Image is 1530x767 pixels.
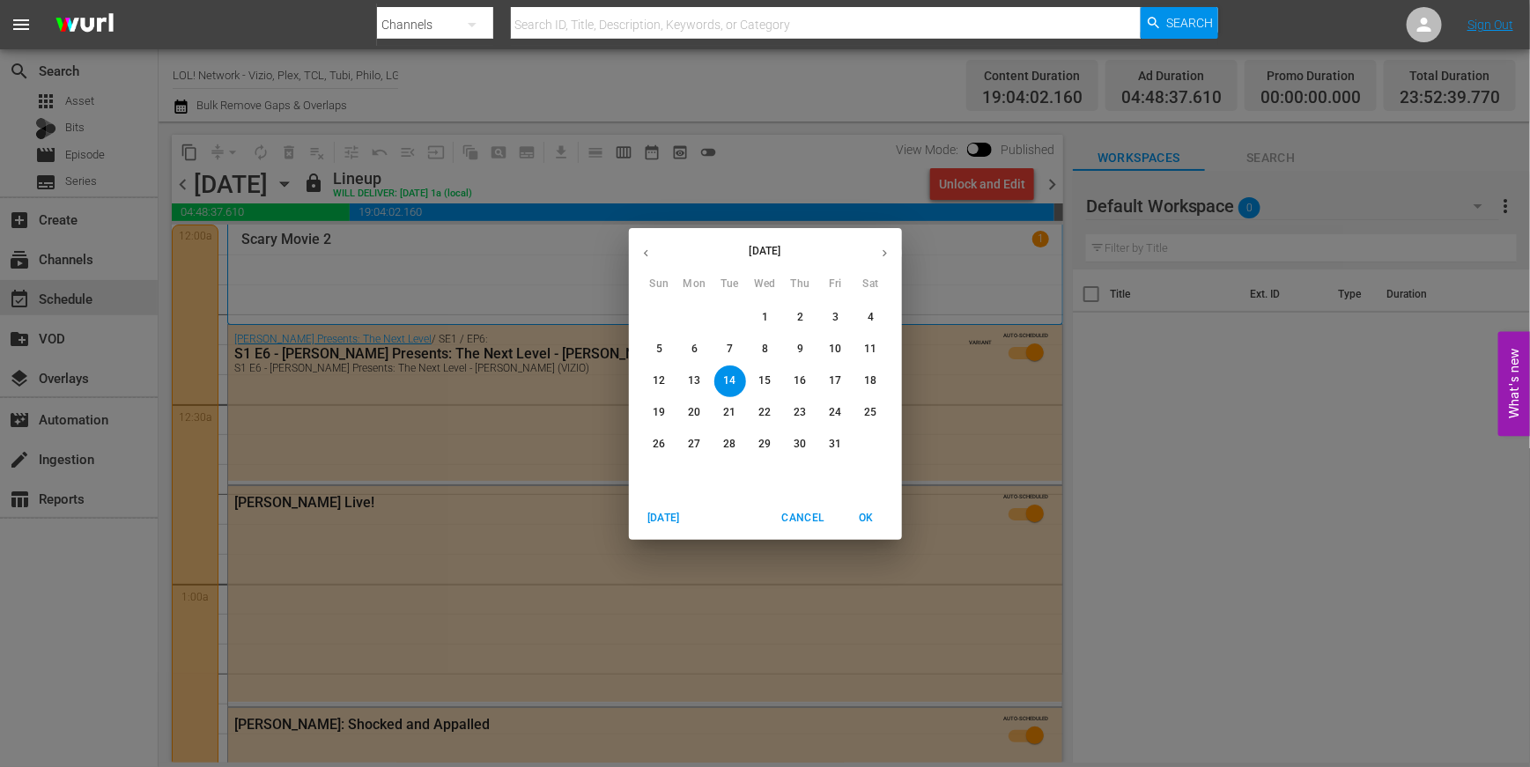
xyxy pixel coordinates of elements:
[839,504,895,533] button: OK
[644,365,676,397] button: 12
[829,373,841,388] p: 17
[794,437,806,452] p: 30
[653,373,665,388] p: 12
[855,276,887,293] span: Sat
[679,334,711,365] button: 6
[855,302,887,334] button: 4
[643,509,685,527] span: [DATE]
[723,405,735,420] p: 21
[636,504,692,533] button: [DATE]
[868,310,874,325] p: 4
[688,405,700,420] p: 20
[797,342,803,357] p: 9
[727,342,733,357] p: 7
[829,342,841,357] p: 10
[679,365,711,397] button: 13
[644,429,676,461] button: 26
[691,342,698,357] p: 6
[864,405,876,420] p: 25
[820,397,852,429] button: 24
[785,334,817,365] button: 9
[42,4,127,46] img: ans4CAIJ8jUAAAAAAAAAAAAAAAAAAAAAAAAgQb4GAAAAAAAAAAAAAAAAAAAAAAAAJMjXAAAAAAAAAAAAAAAAAAAAAAAAgAT5G...
[644,397,676,429] button: 19
[846,509,888,527] span: OK
[750,334,781,365] button: 8
[653,405,665,420] p: 19
[656,342,662,357] p: 5
[653,437,665,452] p: 26
[714,365,746,397] button: 14
[785,365,817,397] button: 16
[829,437,841,452] p: 31
[679,397,711,429] button: 20
[774,504,831,533] button: Cancel
[762,310,768,325] p: 1
[750,276,781,293] span: Wed
[785,429,817,461] button: 30
[714,334,746,365] button: 7
[758,405,771,420] p: 22
[1467,18,1513,32] a: Sign Out
[762,342,768,357] p: 8
[864,373,876,388] p: 18
[750,365,781,397] button: 15
[714,429,746,461] button: 28
[855,334,887,365] button: 11
[750,429,781,461] button: 29
[688,437,700,452] p: 27
[781,509,824,527] span: Cancel
[723,373,735,388] p: 14
[750,397,781,429] button: 22
[785,276,817,293] span: Thu
[758,437,771,452] p: 29
[1498,331,1530,436] button: Open Feedback Widget
[797,310,803,325] p: 2
[832,310,839,325] p: 3
[11,14,32,35] span: menu
[688,373,700,388] p: 13
[794,373,806,388] p: 16
[820,302,852,334] button: 3
[855,365,887,397] button: 18
[820,276,852,293] span: Fri
[714,397,746,429] button: 21
[820,334,852,365] button: 10
[820,365,852,397] button: 17
[785,397,817,429] button: 23
[758,373,771,388] p: 15
[723,437,735,452] p: 28
[663,243,868,259] p: [DATE]
[829,405,841,420] p: 24
[1167,7,1214,39] span: Search
[644,276,676,293] span: Sun
[750,302,781,334] button: 1
[644,334,676,365] button: 5
[794,405,806,420] p: 23
[679,429,711,461] button: 27
[785,302,817,334] button: 2
[714,276,746,293] span: Tue
[855,397,887,429] button: 25
[820,429,852,461] button: 31
[679,276,711,293] span: Mon
[864,342,876,357] p: 11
